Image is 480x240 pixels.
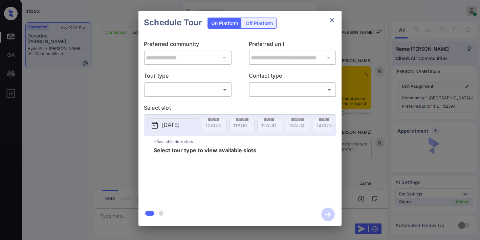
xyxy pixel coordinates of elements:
[144,72,232,82] p: Tour type
[249,40,336,51] p: Preferred unit
[148,118,198,132] button: [DATE]
[154,136,336,148] p: *Available time slots
[242,18,276,28] div: Off Platform
[208,18,241,28] div: On Platform
[162,121,179,129] p: [DATE]
[249,72,336,82] p: Contact type
[138,11,208,34] h2: Schedule Tour
[154,148,256,202] span: Select tour type to view available slots
[325,14,339,27] button: close
[144,104,336,114] p: Select slot
[144,40,232,51] p: Preferred community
